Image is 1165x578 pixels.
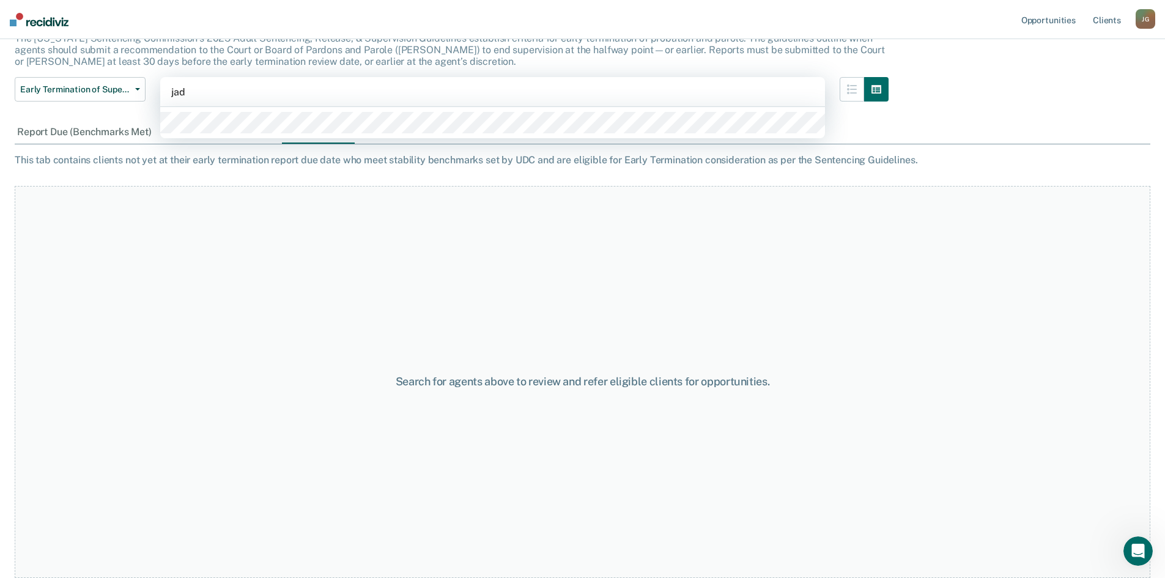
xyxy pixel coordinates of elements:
[15,154,1150,166] div: This tab contains clients not yet at their early termination report due date who meet stability b...
[1136,9,1155,29] div: J G
[15,32,885,67] p: The [US_STATE] Sentencing Commission’s 2025 Adult Sentencing, Release, & Supervision Guidelines e...
[299,375,867,388] div: Search for agents above to review and refer eligible clients for opportunities.
[1123,536,1153,566] iframe: Intercom live chat
[20,84,130,95] span: Early Termination of Supervision
[10,13,68,26] img: Recidiviz
[1136,9,1155,29] button: JG
[15,77,146,102] button: Early Termination of Supervision
[15,121,154,144] div: Report Due (Benchmarks Met)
